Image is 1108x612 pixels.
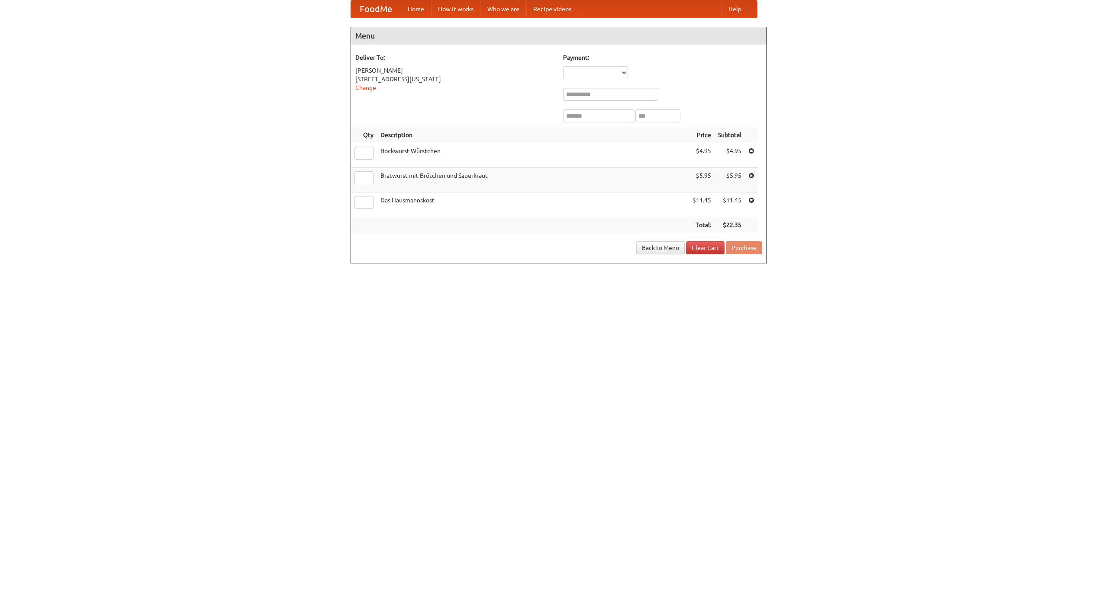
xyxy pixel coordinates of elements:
[689,127,715,143] th: Price
[431,0,480,18] a: How it works
[377,127,689,143] th: Description
[355,66,554,75] div: [PERSON_NAME]
[636,241,685,254] a: Back to Menu
[686,241,725,254] a: Clear Cart
[401,0,431,18] a: Home
[351,0,401,18] a: FoodMe
[563,53,762,62] h5: Payment:
[715,168,745,192] td: $5.95
[721,0,748,18] a: Help
[715,143,745,168] td: $4.95
[715,192,745,217] td: $11.45
[355,75,554,83] div: [STREET_ADDRESS][US_STATE]
[689,217,715,233] th: Total:
[351,27,767,45] h4: Menu
[377,192,689,217] td: Das Hausmannskost
[355,84,376,91] a: Change
[377,143,689,168] td: Bockwurst Würstchen
[355,53,554,62] h5: Deliver To:
[377,168,689,192] td: Bratwurst mit Brötchen und Sauerkraut
[689,192,715,217] td: $11.45
[526,0,578,18] a: Recipe videos
[715,217,745,233] th: $22.35
[715,127,745,143] th: Subtotal
[689,168,715,192] td: $5.95
[480,0,526,18] a: Who we are
[351,127,377,143] th: Qty
[689,143,715,168] td: $4.95
[726,241,762,254] button: Purchase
